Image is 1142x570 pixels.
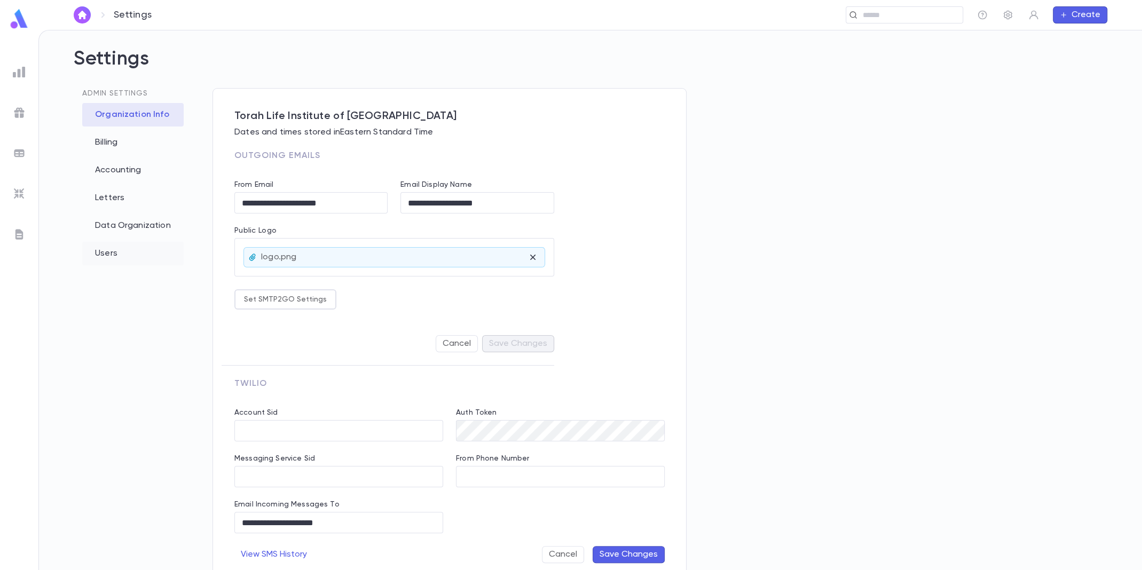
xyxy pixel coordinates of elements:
[82,186,184,210] div: Letters
[456,454,529,463] label: From Phone Number
[82,90,148,97] span: Admin Settings
[1053,6,1107,23] button: Create
[82,131,184,154] div: Billing
[400,180,472,189] label: Email Display Name
[13,66,26,78] img: reports_grey.c525e4749d1bce6a11f5fe2a8de1b229.svg
[234,110,665,123] span: Torah Life Institute of [GEOGRAPHIC_DATA]
[234,500,340,509] label: Email Incoming Messages To
[82,242,184,265] div: Users
[74,47,1107,88] h2: Settings
[234,180,273,189] label: From Email
[13,147,26,160] img: batches_grey.339ca447c9d9533ef1741baa751efc33.svg
[9,9,30,29] img: logo
[234,226,554,238] p: Public Logo
[82,214,184,237] div: Data Organization
[456,408,497,417] label: Auth Token
[261,252,296,263] p: logo.png
[114,9,152,21] p: Settings
[234,454,315,463] label: Messaging Service Sid
[13,228,26,241] img: letters_grey.7941b92b52307dd3b8a917253454ce1c.svg
[234,152,320,160] span: Outgoing Emails
[234,546,313,563] button: View SMS History
[234,408,278,417] label: Account Sid
[234,127,665,138] p: Dates and times stored in Eastern Standard Time
[13,106,26,119] img: campaigns_grey.99e729a5f7ee94e3726e6486bddda8f1.svg
[542,546,584,563] button: Cancel
[436,335,478,352] button: Cancel
[82,159,184,182] div: Accounting
[234,289,336,310] button: Set SMTP2GO Settings
[13,187,26,200] img: imports_grey.530a8a0e642e233f2baf0ef88e8c9fcb.svg
[76,11,89,19] img: home_white.a664292cf8c1dea59945f0da9f25487c.svg
[234,379,267,388] span: Twilio
[593,546,665,563] button: Save Changes
[82,103,184,126] div: Organization Info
